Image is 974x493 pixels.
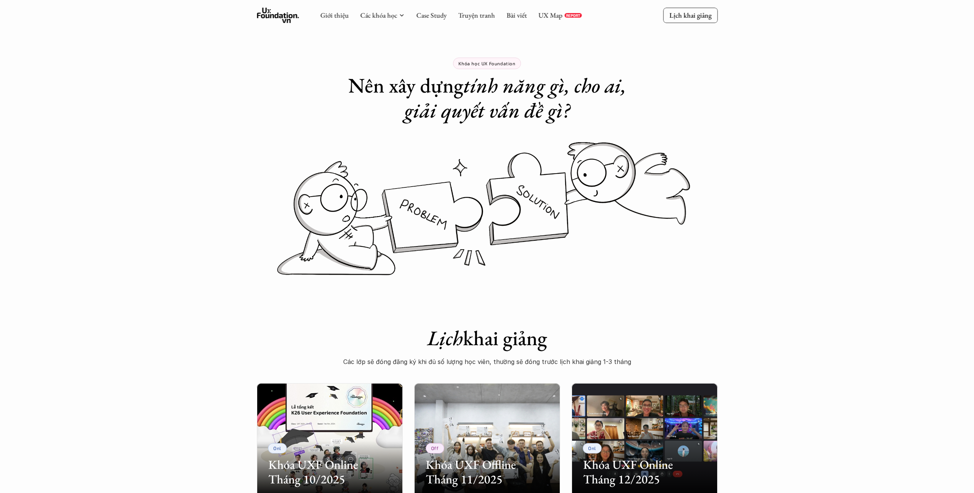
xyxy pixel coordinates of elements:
h2: Khóa UXF Offline Tháng 11/2025 [426,457,549,487]
a: REPORT [564,13,582,18]
p: Onl [588,445,596,451]
a: Truyện tranh [458,11,495,20]
em: tính năng gì, cho ai, giải quyết vấn đề gì? [404,72,631,124]
h1: Nên xây dựng [334,73,641,123]
p: Khóa học UX Foundation [458,61,515,66]
a: Case Study [416,11,446,20]
p: Các lớp sẽ đóng đăng ký khi đủ số lượng học viên, thường sẽ đóng trước lịch khai giảng 1-3 tháng [334,356,641,367]
a: Các khóa học [360,11,397,20]
h1: khai giảng [334,326,641,351]
p: Off [431,445,439,451]
p: Lịch khai giảng [669,11,711,20]
a: Giới thiệu [320,11,349,20]
a: Lịch khai giảng [663,8,718,23]
h2: Khóa UXF Online Tháng 12/2025 [583,457,706,487]
p: Onl [273,445,281,451]
em: Lịch [427,324,463,351]
h2: Khóa UXF Online Tháng 10/2025 [268,457,391,487]
a: Bài viết [506,11,527,20]
p: REPORT [566,13,580,18]
a: UX Map [538,11,562,20]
